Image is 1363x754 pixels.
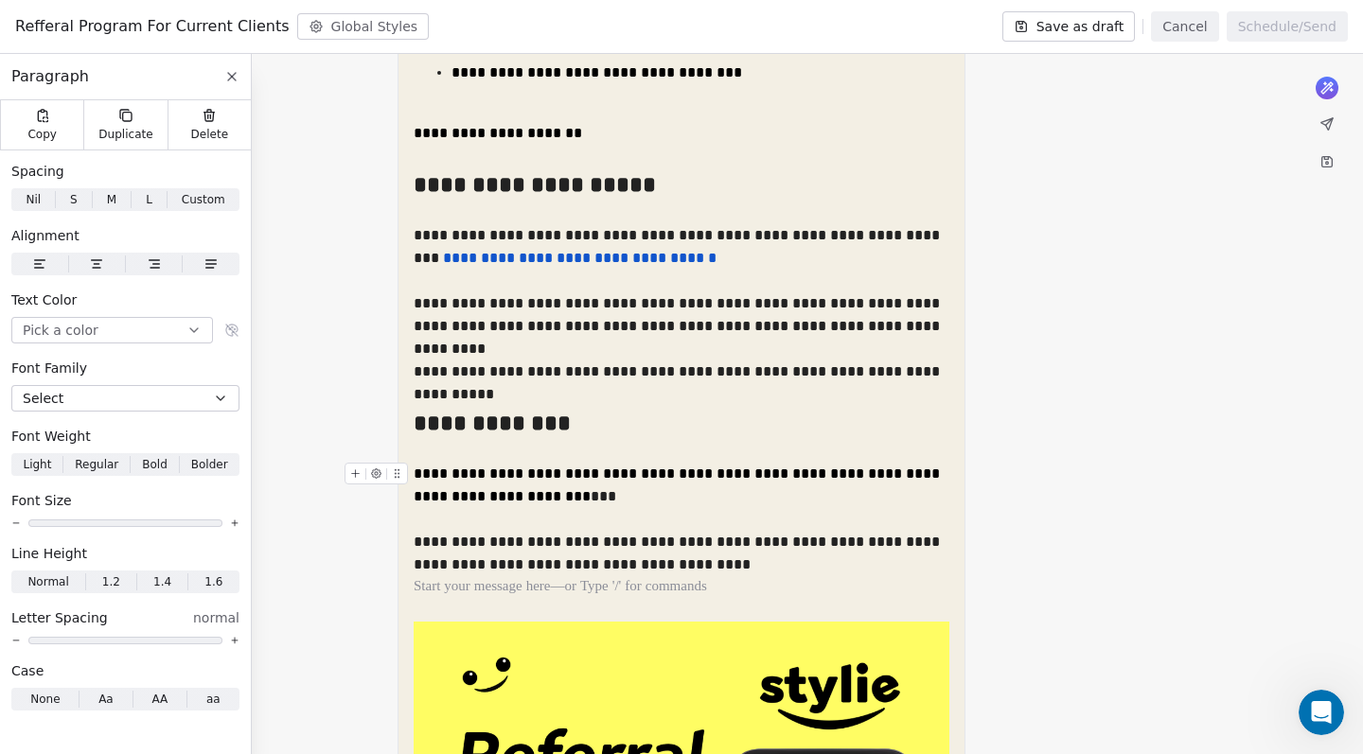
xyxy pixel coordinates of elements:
span: Help [300,627,330,640]
span: Font Size [11,491,72,510]
span: L [146,191,152,208]
iframe: Intercom live chat [1299,690,1344,735]
div: Send us a message [19,222,360,274]
button: Schedule/Send [1227,11,1348,42]
span: Delete [191,127,229,142]
span: Custom [182,191,225,208]
span: normal [193,608,239,627]
span: Home [42,627,84,640]
span: Regular [75,456,118,473]
button: Pick a color [11,317,213,343]
button: Global Styles [297,13,430,40]
img: Profile image for Harinder [110,30,148,68]
span: S [70,191,78,208]
button: Save as draft [1002,11,1136,42]
span: Font Family [11,359,87,377]
span: Alignment [11,226,80,245]
span: Paragraph [11,65,89,88]
span: Letter Spacing [11,608,108,627]
span: Font Weight [11,427,91,446]
span: Messages [157,627,222,640]
span: 1.6 [204,573,222,590]
button: Cancel [1151,11,1218,42]
span: AA [151,691,168,708]
span: aa [206,691,221,708]
div: Close [326,30,360,64]
button: Messages [126,580,252,656]
img: Profile image for Mrinal [74,30,112,68]
div: Send us a message [39,238,316,258]
button: Help [253,580,379,656]
span: 1.2 [102,573,120,590]
p: How can we help? [38,167,341,199]
span: Line Height [11,544,87,563]
span: Select [23,389,63,408]
span: Duplicate [98,127,152,142]
span: Text Color [11,290,77,309]
p: Hi [PERSON_NAME] [38,134,341,167]
span: Bolder [191,456,228,473]
span: Nil [26,191,41,208]
span: M [107,191,116,208]
img: Profile image for Siddarth [38,30,76,68]
span: None [30,691,60,708]
span: Copy [27,127,57,142]
span: Light [23,456,51,473]
span: Case [11,661,44,680]
span: Normal [27,573,68,590]
span: Aa [98,691,114,708]
span: Refferal Program For Current Clients [15,15,290,38]
span: 1.4 [153,573,171,590]
span: Bold [142,456,168,473]
span: Spacing [11,162,64,181]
